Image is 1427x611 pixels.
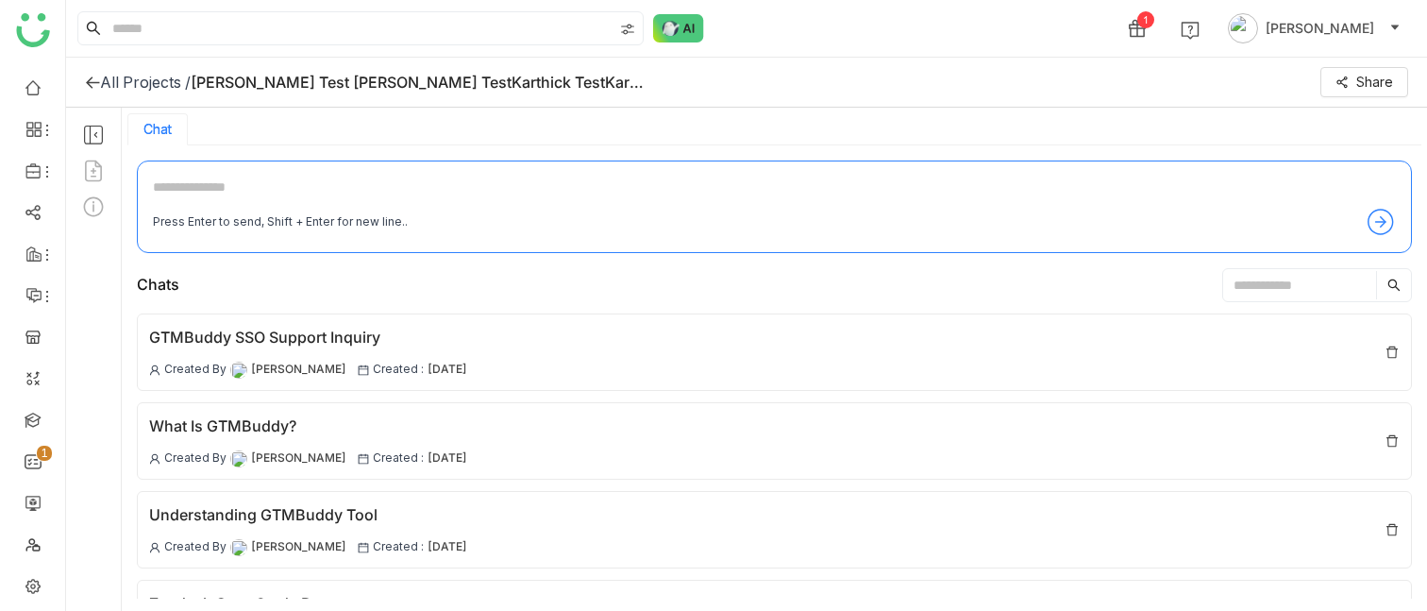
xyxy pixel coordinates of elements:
[428,538,467,556] span: [DATE]
[620,22,635,37] img: search-type.svg
[653,14,704,42] img: ask-buddy-normal.svg
[251,450,346,467] span: [PERSON_NAME]
[191,73,644,92] div: [PERSON_NAME] Test [PERSON_NAME] TestKarthick TestKarthick TestKarthick Test
[428,450,467,467] span: [DATE]
[1385,522,1400,537] img: delete.svg
[164,538,227,556] span: Created By
[1266,18,1374,39] span: [PERSON_NAME]
[153,213,408,231] div: Press Enter to send, Shift + Enter for new line..
[37,446,52,461] nz-badge-sup: 1
[251,361,346,379] span: [PERSON_NAME]
[1181,21,1200,40] img: help.svg
[251,538,346,556] span: [PERSON_NAME]
[41,444,48,463] p: 1
[137,273,179,297] div: Chats
[230,539,247,556] img: 684a961782a3912df7c0ce26
[1356,72,1393,93] span: Share
[1224,13,1404,43] button: [PERSON_NAME]
[373,538,424,556] span: Created :
[100,73,191,92] div: All Projects /
[149,415,467,438] div: What Is GTMBuddy?
[373,450,424,467] span: Created :
[1228,13,1258,43] img: avatar
[230,450,247,467] img: 684a961782a3912df7c0ce26
[143,122,172,137] button: Chat
[1385,433,1400,449] img: delete.svg
[149,326,467,349] div: GTMBuddy SSO Support Inquiry
[164,361,227,379] span: Created By
[428,361,467,379] span: [DATE]
[164,450,227,467] span: Created By
[230,362,247,379] img: 684a961782a3912df7c0ce26
[149,503,467,527] div: Understanding GTMBuddy Tool
[373,361,424,379] span: Created :
[1320,67,1408,97] button: Share
[1385,345,1400,360] img: delete.svg
[1137,11,1154,28] div: 1
[16,13,50,47] img: logo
